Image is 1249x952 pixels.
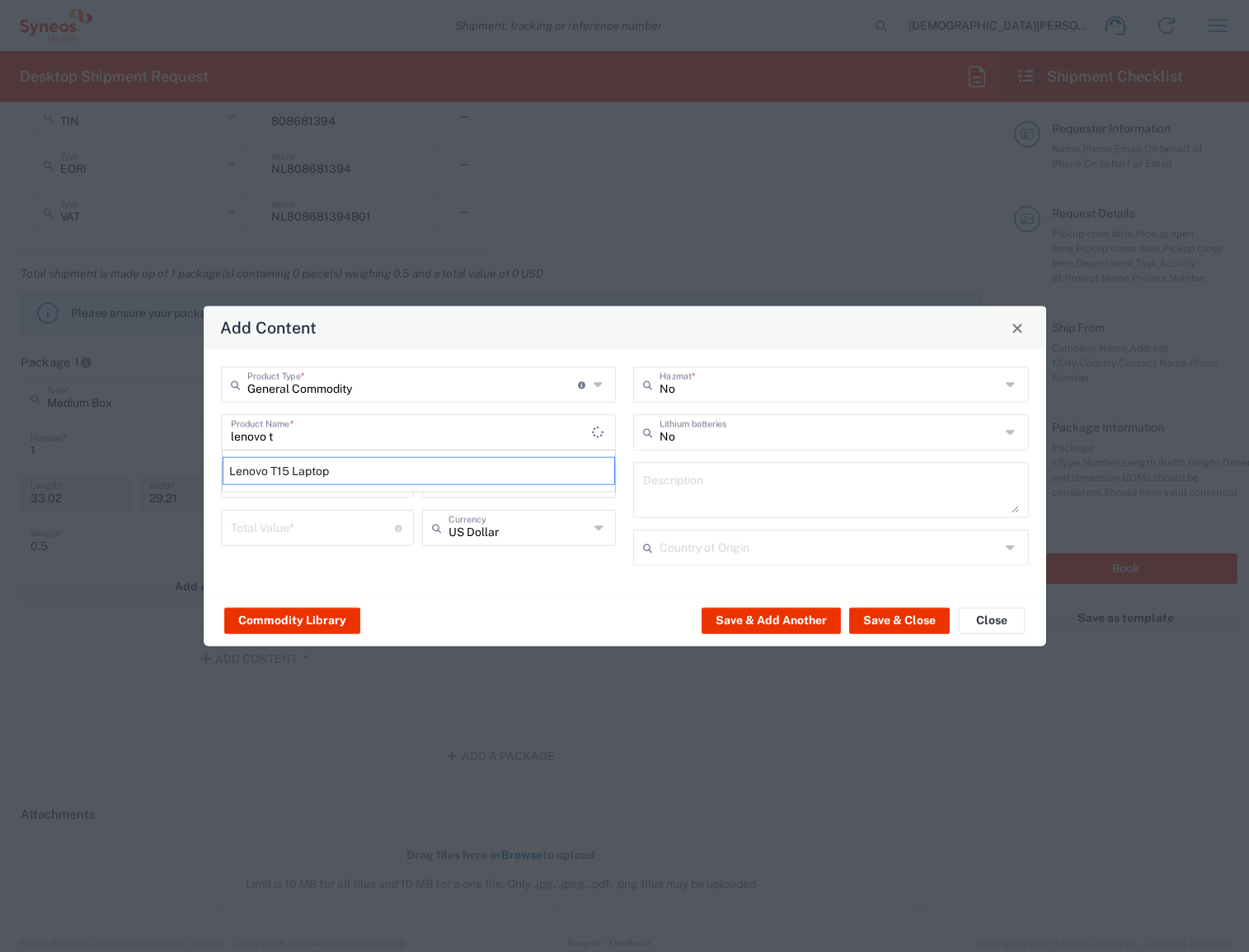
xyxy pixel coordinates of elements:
[849,607,950,633] button: Save & Close
[220,315,317,339] h4: Add Content
[959,607,1025,633] button: Close
[1006,316,1029,339] button: Close
[223,457,615,485] div: Lenovo T15 Laptop
[224,607,360,633] button: Commodity Library
[702,607,841,633] button: Save & Add Another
